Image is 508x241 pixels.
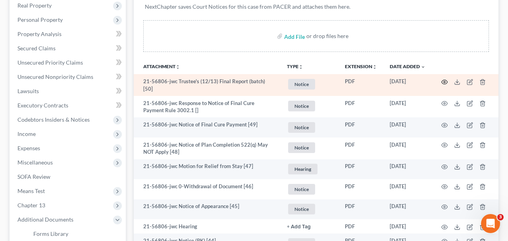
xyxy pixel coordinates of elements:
[11,84,126,98] a: Lawsuits
[383,74,432,96] td: [DATE]
[372,65,377,69] i: unfold_more
[288,184,315,195] span: Notice
[145,3,487,11] p: NextChapter saves Court Notices for this case from PACER and attaches them here.
[339,159,383,180] td: PDF
[287,224,311,230] button: + Add Tag
[17,173,50,180] span: SOFA Review
[287,78,332,91] a: Notice
[288,142,315,153] span: Notice
[287,99,332,113] a: Notice
[383,117,432,138] td: [DATE]
[339,138,383,159] td: PDF
[17,130,36,137] span: Income
[17,216,73,223] span: Additional Documents
[17,116,90,123] span: Codebtors Insiders & Notices
[383,219,432,233] td: [DATE]
[339,179,383,199] td: PDF
[298,65,303,69] i: unfold_more
[134,96,281,118] td: 21-56806-jwc Response to Notice of Final Cure Payment Rule 3002.1 []
[11,55,126,70] a: Unsecured Priority Claims
[287,141,332,154] a: Notice
[134,159,281,180] td: 21-56806-jwc Motion for Relief from Stay [47]
[134,117,281,138] td: 21-56806-jwc Notice of Final Cure Payment [49]
[383,96,432,118] td: [DATE]
[17,202,45,208] span: Chapter 13
[11,70,126,84] a: Unsecured Nonpriority Claims
[383,138,432,159] td: [DATE]
[421,65,425,69] i: expand_more
[11,98,126,113] a: Executory Contracts
[339,117,383,138] td: PDF
[288,79,315,90] span: Notice
[287,203,332,216] a: Notice
[17,187,45,194] span: Means Test
[287,121,332,134] a: Notice
[339,74,383,96] td: PDF
[33,230,68,237] span: Forms Library
[17,102,68,109] span: Executory Contracts
[11,27,126,41] a: Property Analysis
[345,63,377,69] a: Extensionunfold_more
[287,183,332,196] a: Notice
[11,41,126,55] a: Secured Claims
[17,16,63,23] span: Personal Property
[17,159,53,166] span: Miscellaneous
[383,159,432,180] td: [DATE]
[11,170,126,184] a: SOFA Review
[288,101,315,111] span: Notice
[134,199,281,220] td: 21-56806-jwc Notice of Appearance [45]
[288,122,315,133] span: Notice
[497,214,504,220] span: 3
[27,227,126,241] a: Forms Library
[143,63,180,69] a: Attachmentunfold_more
[288,164,317,174] span: Hearing
[339,96,383,118] td: PDF
[17,31,62,37] span: Property Analysis
[17,45,56,52] span: Secured Claims
[390,63,425,69] a: Date Added expand_more
[17,88,39,94] span: Lawsuits
[287,64,303,69] button: TYPEunfold_more
[17,2,52,9] span: Real Property
[339,219,383,233] td: PDF
[17,73,93,80] span: Unsecured Nonpriority Claims
[134,179,281,199] td: 21-56806-jwc 0-Withdrawal of Document [46]
[339,199,383,220] td: PDF
[383,199,432,220] td: [DATE]
[481,214,500,233] iframe: Intercom live chat
[134,74,281,96] td: 21-56806-jwc Trustee's (12/13) Final Report (batch) [50]
[287,223,332,230] a: + Add Tag
[306,32,348,40] div: or drop files here
[17,59,83,66] span: Unsecured Priority Claims
[17,145,40,151] span: Expenses
[134,219,281,233] td: 21-56806-jwc Hearing
[288,204,315,214] span: Notice
[287,163,332,176] a: Hearing
[134,138,281,159] td: 21-56806-jwc Notice of Plan Completion 522(q) May NOT Apply [48]
[383,179,432,199] td: [DATE]
[175,65,180,69] i: unfold_more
